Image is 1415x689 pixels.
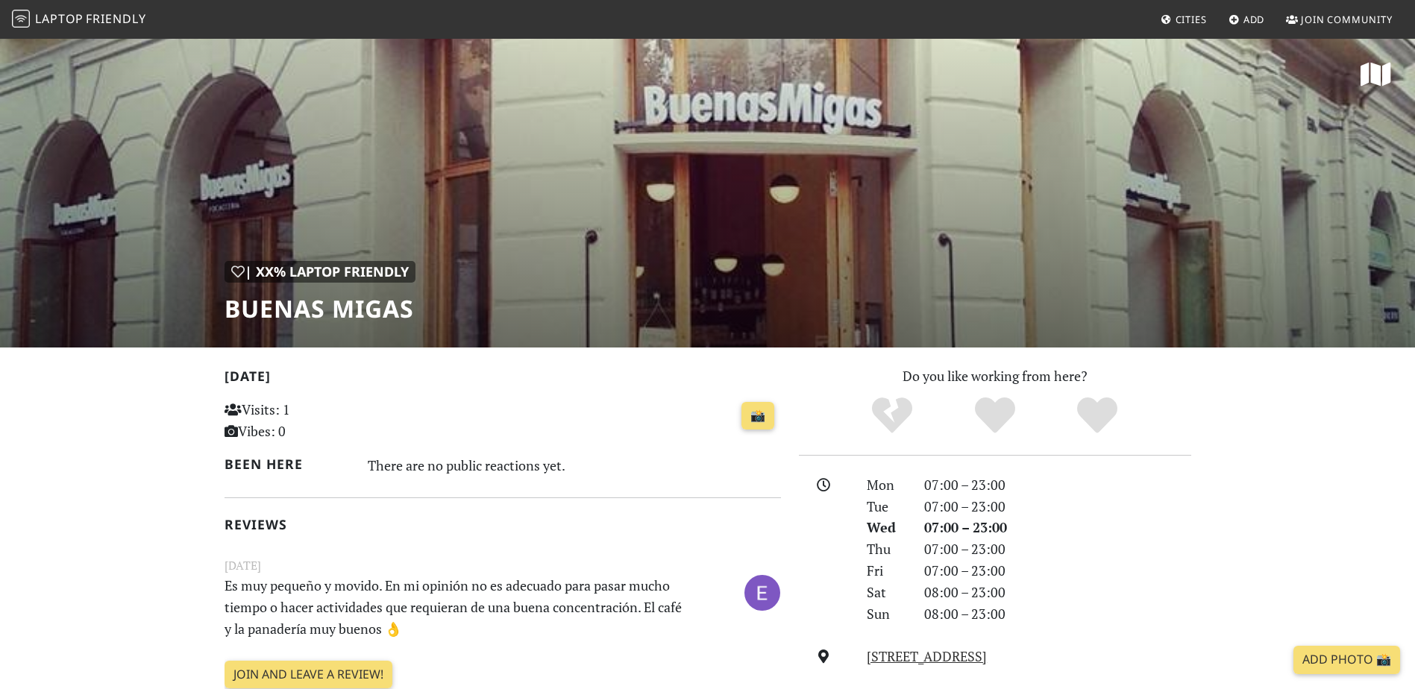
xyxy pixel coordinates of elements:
[799,365,1191,387] p: Do you like working from here?
[744,582,780,600] span: Enlroma
[915,582,1200,603] div: 08:00 – 23:00
[12,10,30,28] img: LaptopFriendly
[1243,13,1265,26] span: Add
[915,603,1200,625] div: 08:00 – 23:00
[1280,6,1399,33] a: Join Community
[858,474,914,496] div: Mon
[1046,395,1149,436] div: Definitely!
[225,399,398,442] p: Visits: 1 Vibes: 0
[1301,13,1393,26] span: Join Community
[915,474,1200,496] div: 07:00 – 23:00
[915,560,1200,582] div: 07:00 – 23:00
[225,295,415,323] h1: Buenas Migas
[858,603,914,625] div: Sun
[1176,13,1207,26] span: Cities
[368,453,781,477] div: There are no public reactions yet.
[225,368,781,390] h2: [DATE]
[225,517,781,532] h2: Reviews
[225,661,392,689] a: Join and leave a review!
[216,556,790,575] small: [DATE]
[915,496,1200,517] div: 07:00 – 23:00
[225,456,351,472] h2: Been here
[744,575,780,611] img: 4062-enlroma.jpg
[741,402,774,430] a: 📸
[1155,6,1213,33] a: Cities
[1293,646,1400,674] a: Add Photo 📸
[35,10,84,27] span: Laptop
[86,10,145,27] span: Friendly
[841,395,944,436] div: No
[858,560,914,582] div: Fri
[225,261,415,283] div: | XX% Laptop Friendly
[216,575,694,639] p: Es muy pequeño y movido. En mi opinión no es adecuado para pasar mucho tiempo o hacer actividades...
[944,395,1047,436] div: Yes
[12,7,146,33] a: LaptopFriendly LaptopFriendly
[858,538,914,560] div: Thu
[867,647,987,665] a: [STREET_ADDRESS]
[915,517,1200,538] div: 07:00 – 23:00
[858,582,914,603] div: Sat
[915,538,1200,560] div: 07:00 – 23:00
[858,517,914,538] div: Wed
[858,496,914,517] div: Tue
[1223,6,1271,33] a: Add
